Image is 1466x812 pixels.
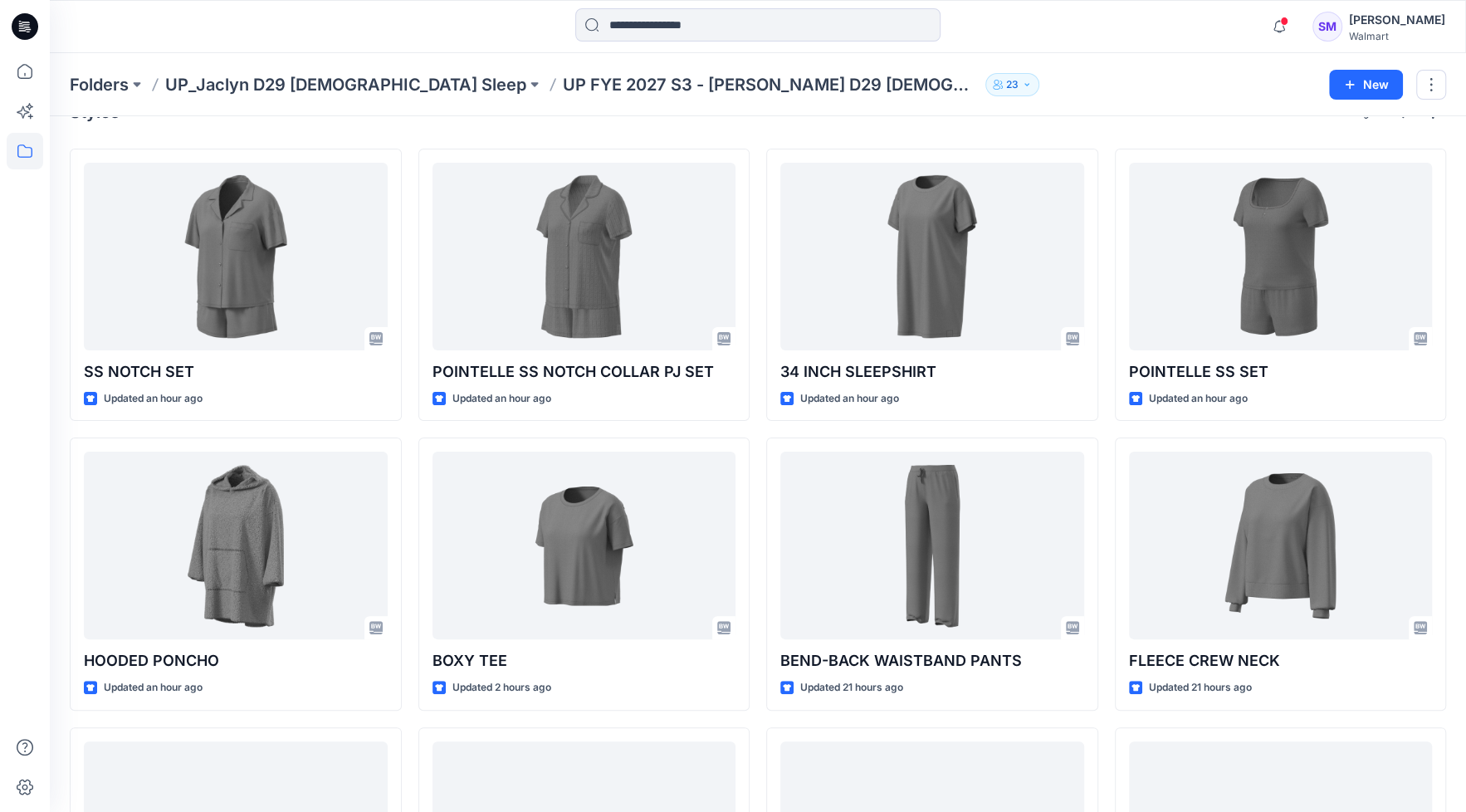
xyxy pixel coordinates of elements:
[563,73,979,96] p: UP FYE 2027 S3 - [PERSON_NAME] D29 [DEMOGRAPHIC_DATA] Sleepwear
[84,649,388,673] p: HOODED PONCHO
[1312,12,1342,42] div: SM
[800,390,899,408] p: Updated an hour ago
[84,360,388,384] p: SS NOTCH SET
[780,163,1084,350] a: 34 INCH SLEEPSHIRT
[1129,649,1433,673] p: FLEECE CREW NECK
[104,390,203,408] p: Updated an hour ago
[780,452,1084,639] a: BEND-BACK WAISTBAND PANTS
[432,452,736,639] a: BOXY TEE
[452,679,551,697] p: Updated 2 hours ago
[70,73,129,96] a: Folders
[432,360,736,384] p: POINTELLE SS NOTCH COLLAR PJ SET
[104,679,203,697] p: Updated an hour ago
[1349,30,1445,42] div: Walmart
[432,649,736,673] p: BOXY TEE
[84,452,388,639] a: HOODED PONCHO
[1149,390,1248,408] p: Updated an hour ago
[84,163,388,350] a: SS NOTCH SET
[1129,452,1433,639] a: FLEECE CREW NECK
[780,649,1084,673] p: BEND-BACK WAISTBAND PANTS
[985,73,1039,96] button: 23
[1129,360,1433,384] p: POINTELLE SS SET
[1329,70,1403,100] button: New
[1006,76,1019,94] p: 23
[800,679,903,697] p: Updated 21 hours ago
[1349,10,1445,30] div: [PERSON_NAME]
[1129,163,1433,350] a: POINTELLE SS SET
[165,73,526,96] a: UP_Jaclyn D29 [DEMOGRAPHIC_DATA] Sleep
[1149,679,1252,697] p: Updated 21 hours ago
[432,163,736,350] a: POINTELLE SS NOTCH COLLAR PJ SET
[780,360,1084,384] p: 34 INCH SLEEPSHIRT
[452,390,551,408] p: Updated an hour ago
